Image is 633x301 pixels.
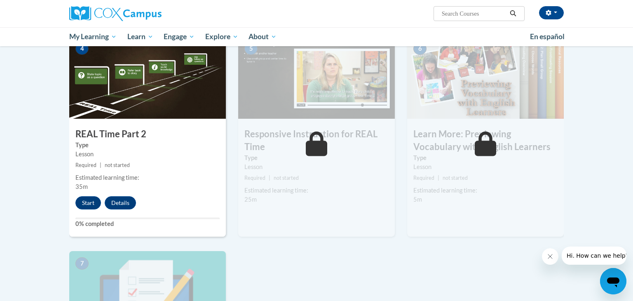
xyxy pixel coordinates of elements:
iframe: Close message [542,248,558,265]
span: En español [530,32,565,41]
div: Main menu [57,27,576,46]
a: Learn [122,27,159,46]
a: About [244,27,282,46]
a: Engage [158,27,200,46]
span: 6 [413,42,427,55]
span: Required [244,175,265,181]
span: 4 [75,42,89,55]
div: Estimated learning time: [413,186,558,195]
img: Cox Campus [69,6,162,21]
span: 7 [75,257,89,270]
a: Explore [200,27,244,46]
span: Hi. How can we help? [5,6,67,12]
h3: Responsive Instruction for REAL Time [238,128,395,153]
span: 5m [413,196,422,203]
h3: REAL Time Part 2 [69,128,226,141]
button: Details [105,196,136,209]
iframe: Button to launch messaging window [600,268,626,294]
a: My Learning [64,27,122,46]
span: Required [75,162,96,168]
img: Course Image [407,36,564,119]
span: not started [105,162,130,168]
span: not started [274,175,299,181]
span: 5 [244,42,258,55]
button: Start [75,196,101,209]
div: Estimated learning time: [75,173,220,182]
label: Type [75,141,220,150]
span: My Learning [69,32,117,42]
span: | [269,175,270,181]
a: En español [525,28,570,45]
span: | [438,175,439,181]
img: Course Image [69,36,226,119]
h3: Learn More: Previewing Vocabulary with English Learners [407,128,564,153]
button: Search [507,9,519,19]
label: Type [244,153,389,162]
span: Required [413,175,434,181]
iframe: Message from company [562,247,626,265]
span: 35m [75,183,88,190]
span: not started [443,175,468,181]
img: Course Image [238,36,395,119]
div: Lesson [244,162,389,172]
span: Explore [205,32,238,42]
span: Learn [127,32,153,42]
div: Lesson [413,162,558,172]
div: Lesson [75,150,220,159]
button: Account Settings [539,6,564,19]
span: About [249,32,277,42]
label: Type [413,153,558,162]
span: 25m [244,196,257,203]
label: 0% completed [75,219,220,228]
a: Cox Campus [69,6,226,21]
span: | [100,162,101,168]
div: Estimated learning time: [244,186,389,195]
span: Engage [164,32,195,42]
input: Search Courses [441,9,507,19]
